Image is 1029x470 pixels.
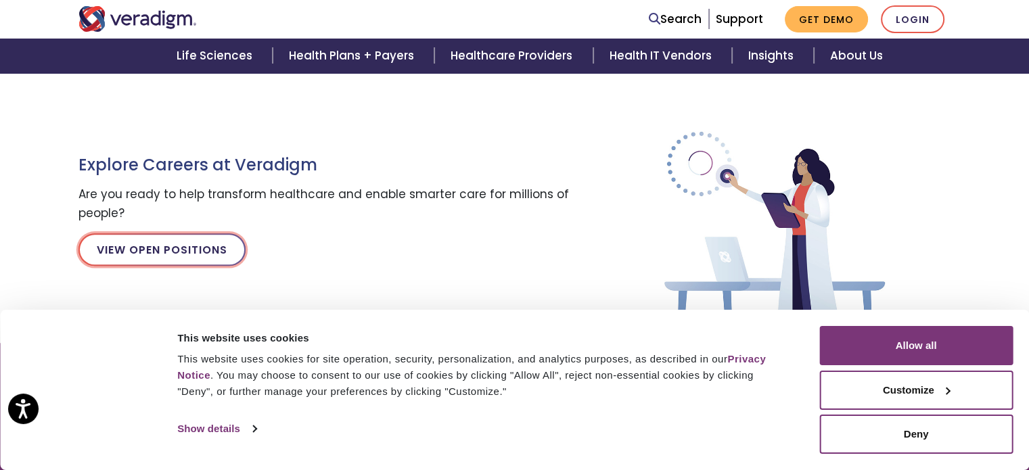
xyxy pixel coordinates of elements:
[177,351,789,400] div: This website uses cookies for site operation, security, personalization, and analytics purposes, ...
[593,39,732,73] a: Health IT Vendors
[785,6,868,32] a: Get Demo
[160,39,273,73] a: Life Sciences
[177,330,789,346] div: This website uses cookies
[819,326,1013,365] button: Allow all
[78,156,579,175] h3: Explore Careers at Veradigm
[649,10,702,28] a: Search
[716,11,763,27] a: Support
[881,5,944,33] a: Login
[273,39,434,73] a: Health Plans + Payers
[819,371,1013,410] button: Customize
[78,6,197,32] img: Veradigm logo
[814,39,899,73] a: About Us
[819,415,1013,454] button: Deny
[78,233,246,266] a: View Open Positions
[78,185,579,222] p: Are you ready to help transform healthcare and enable smarter care for millions of people?
[177,419,256,439] a: Show details
[434,39,593,73] a: Healthcare Providers
[732,39,814,73] a: Insights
